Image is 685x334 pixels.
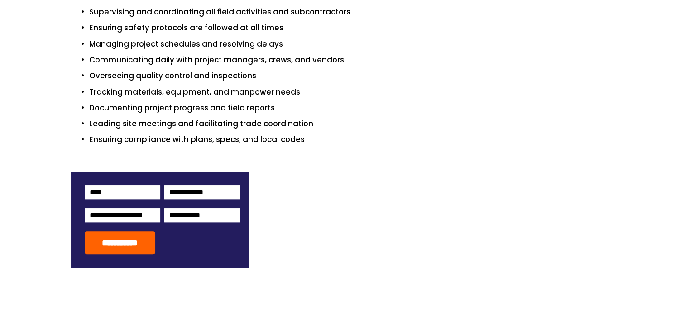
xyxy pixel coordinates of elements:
p: Leading site meetings and facilitating trade coordination [89,118,614,130]
p: Supervising and coordinating all field activities and subcontractors [89,6,614,18]
p: Documenting project progress and field reports [89,102,614,114]
p: Ensuring safety protocols are followed at all times [89,22,614,34]
p: Tracking materials, equipment, and manpower needs [89,86,614,98]
p: Overseeing quality control and inspections [89,70,614,82]
p: Communicating daily with project managers, crews, and vendors [89,54,614,66]
p: Managing project schedules and resolving delays [89,38,614,50]
p: Ensuring compliance with plans, specs, and local codes [89,134,614,146]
